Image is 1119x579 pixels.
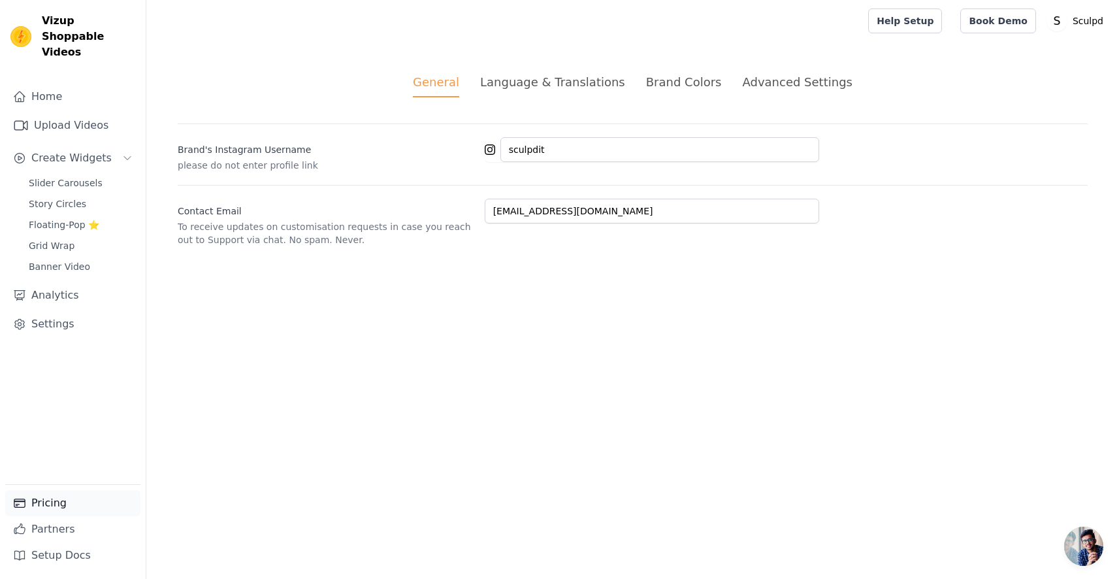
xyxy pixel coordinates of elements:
[5,542,140,569] a: Setup Docs
[5,112,140,139] a: Upload Videos
[42,13,135,60] span: Vizup Shoppable Videos
[5,84,140,110] a: Home
[29,239,74,252] span: Grid Wrap
[413,73,459,97] div: General
[742,73,852,91] div: Advanced Settings
[29,218,99,231] span: Floating-Pop ⭐
[21,174,140,192] a: Slider Carousels
[480,73,625,91] div: Language & Translations
[646,73,722,91] div: Brand Colors
[5,490,140,516] a: Pricing
[21,237,140,255] a: Grid Wrap
[5,516,140,542] a: Partners
[960,8,1035,33] a: Book Demo
[5,145,140,171] button: Create Widgets
[5,282,140,308] a: Analytics
[178,199,474,218] label: Contact Email
[1067,9,1109,33] p: Sculpd
[1053,14,1060,27] text: S
[1064,527,1103,566] div: Open chat
[31,150,112,166] span: Create Widgets
[178,220,474,246] p: To receive updates on customisation requests in case you reach out to Support via chat. No spam. ...
[29,176,103,190] span: Slider Carousels
[29,260,90,273] span: Banner Video
[29,197,86,210] span: Story Circles
[5,311,140,337] a: Settings
[21,257,140,276] a: Banner Video
[1046,9,1109,33] button: S Sculpd
[178,159,474,172] p: please do not enter profile link
[868,8,942,33] a: Help Setup
[21,216,140,234] a: Floating-Pop ⭐
[21,195,140,213] a: Story Circles
[178,138,474,156] label: Brand's Instagram Username
[10,26,31,47] img: Vizup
